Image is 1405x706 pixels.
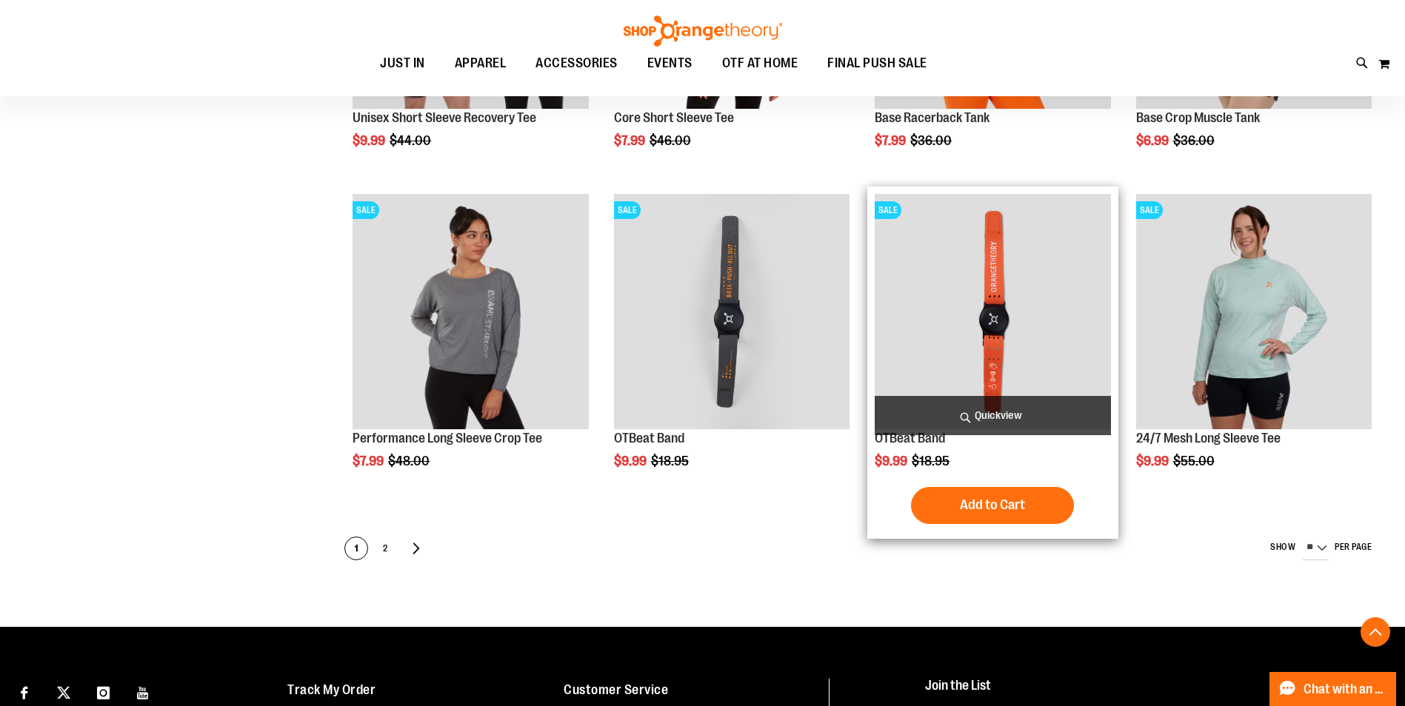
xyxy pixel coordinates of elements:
[867,186,1118,539] div: product
[1361,617,1390,647] button: Back To Top
[614,454,649,468] span: $9.99
[1173,454,1217,468] span: $55.00
[345,186,595,506] div: product
[1270,541,1295,551] span: Show
[1335,541,1372,551] span: per page
[353,194,588,431] a: Product image for Performance Long Sleeve Crop TeeSALE
[812,47,942,80] a: FINAL PUSH SALE
[875,396,1110,435] a: Quickview
[1136,194,1372,431] a: 24/7 Mesh Long Sleeve TeeSALE
[353,194,588,429] img: Product image for Performance Long Sleeve Crop Tee
[614,133,647,148] span: $7.99
[875,133,908,148] span: $7.99
[11,679,37,705] a: Visit our Facebook page
[380,47,425,80] span: JUST IN
[1136,454,1171,468] span: $9.99
[607,186,857,506] div: product
[647,47,693,80] span: EVENTS
[130,679,156,705] a: Visit our Youtube page
[912,454,952,468] span: $18.95
[651,454,691,468] span: $18.95
[1304,682,1387,696] span: Chat with an Expert
[1269,672,1397,706] button: Chat with an Expert
[633,47,707,81] a: EVENTS
[353,133,387,148] span: $9.99
[1173,133,1217,148] span: $36.00
[353,110,536,125] a: Unisex Short Sleeve Recovery Tee
[875,110,989,125] a: Base Racerback Tank
[910,133,954,148] span: $36.00
[1136,201,1163,219] span: SALE
[650,133,693,148] span: $46.00
[440,47,521,81] a: APPAREL
[621,16,784,47] img: Shop Orangetheory
[1136,133,1171,148] span: $6.99
[365,47,440,81] a: JUST IN
[373,537,397,560] a: 2
[287,682,376,697] a: Track My Order
[353,201,379,219] span: SALE
[614,431,684,446] a: OTBeat Band
[345,537,367,561] span: 1
[875,454,910,468] span: $9.99
[707,47,813,81] a: OTF AT HOME
[388,454,432,468] span: $48.00
[614,194,850,431] a: OTBeat BandSALE
[875,194,1110,429] img: OTBeat Band
[827,47,927,80] span: FINAL PUSH SALE
[875,431,945,446] a: OTBeat Band
[911,487,1074,524] button: Add to Cart
[614,194,850,429] img: OTBeat Band
[353,431,542,446] a: Performance Long Sleeve Crop Tee
[722,47,798,80] span: OTF AT HOME
[960,497,1025,513] span: Add to Cart
[57,686,70,699] img: Twitter
[455,47,507,80] span: APPAREL
[875,194,1110,431] a: OTBeat BandSALE
[521,47,633,81] a: ACCESSORIES
[390,133,433,148] span: $44.00
[90,679,116,705] a: Visit our Instagram page
[925,679,1371,706] h4: Join the List
[1303,537,1329,560] select: Show per page
[875,201,901,219] span: SALE
[1136,110,1260,125] a: Base Crop Muscle Tank
[614,110,734,125] a: Core Short Sleeve Tee
[1129,186,1379,506] div: product
[374,537,396,561] span: 2
[535,47,618,80] span: ACCESSORIES
[564,682,668,697] a: Customer Service
[1136,431,1281,446] a: 24/7 Mesh Long Sleeve Tee
[1136,194,1372,429] img: 24/7 Mesh Long Sleeve Tee
[353,454,386,468] span: $7.99
[51,679,77,705] a: Visit our X page
[614,201,641,219] span: SALE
